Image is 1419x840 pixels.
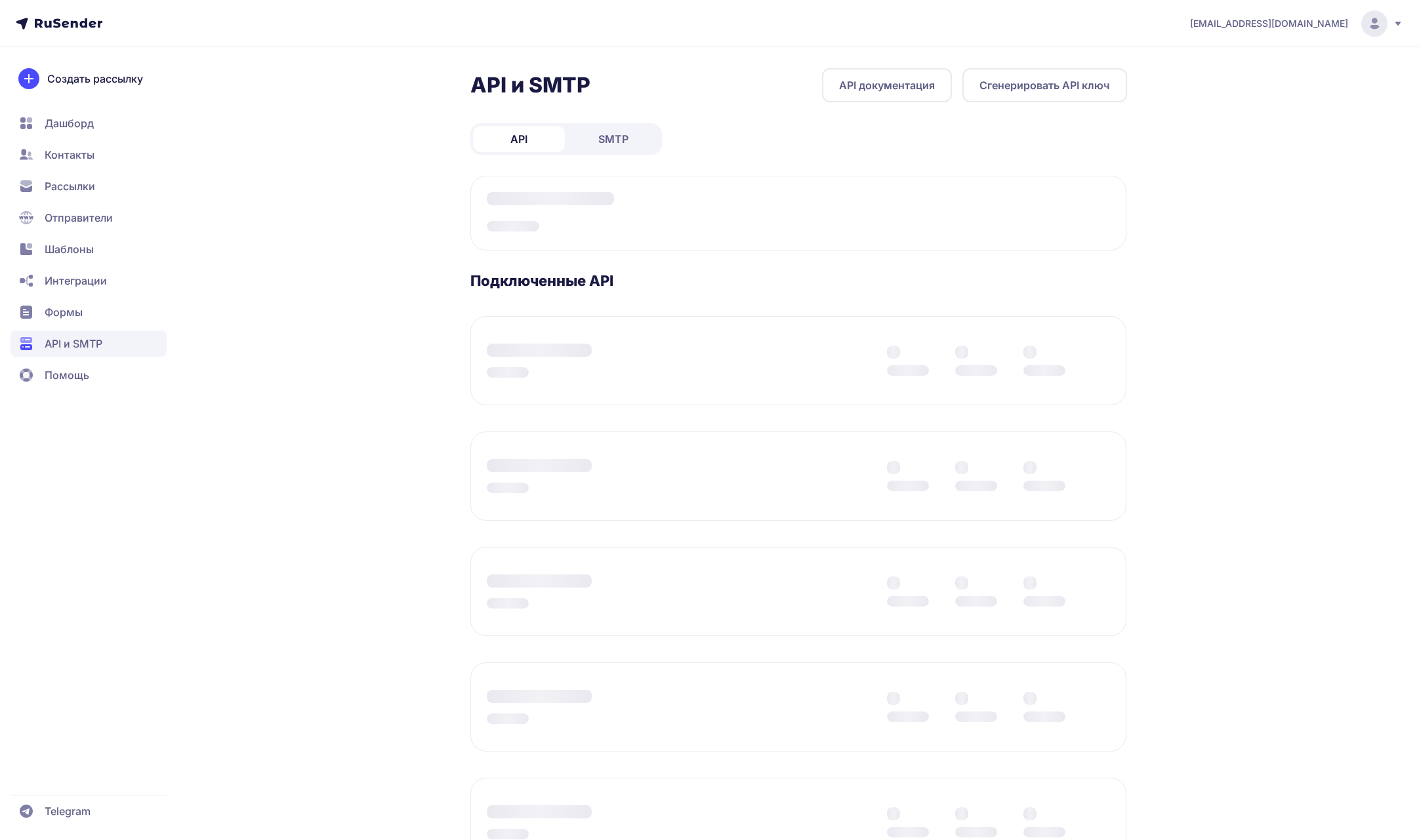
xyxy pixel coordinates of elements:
[470,271,1127,290] h3: Подключенные API
[598,131,628,147] span: SMTP
[45,273,107,289] span: Интеграции
[45,367,89,383] span: Помощь
[1190,17,1348,30] span: [EMAIL_ADDRESS][DOMAIN_NAME]
[473,126,565,152] a: API
[45,178,95,194] span: Рассылки
[45,147,94,163] span: Контакты
[10,798,167,824] a: Telegram
[45,115,94,131] span: Дашборд
[510,131,527,147] span: API
[47,71,143,87] span: Создать рассылку
[45,241,94,257] span: Шаблоны
[45,210,113,226] span: Отправители
[45,336,102,351] span: API и SMTP
[470,72,590,98] h2: API и SMTP
[45,304,83,320] span: Формы
[45,803,91,819] span: Telegram
[567,126,659,152] a: SMTP
[962,68,1127,102] button: Сгенерировать API ключ
[822,68,952,102] a: API документация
